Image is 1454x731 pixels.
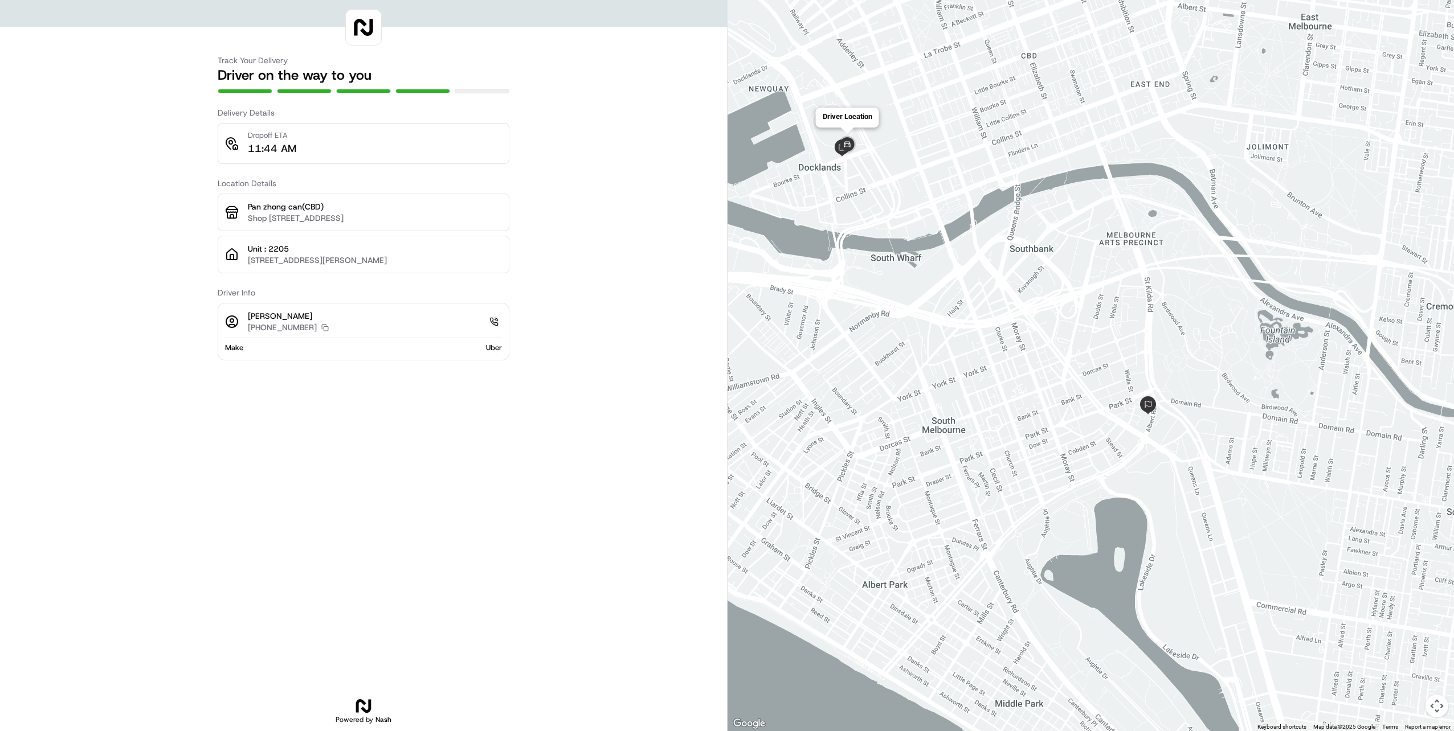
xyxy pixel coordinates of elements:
[218,287,509,298] h3: Driver Info
[822,112,872,121] p: Driver Location
[248,322,317,333] p: [PHONE_NUMBER]
[218,66,509,84] h2: Driver on the way to you
[218,178,509,189] h3: Location Details
[248,130,296,141] p: Dropoff ETA
[248,243,502,254] p: Unit : 2205
[1313,724,1375,730] span: Map data ©2025 Google
[1426,695,1448,717] button: Map camera controls
[225,343,243,353] span: Make
[486,343,502,353] span: Uber
[248,212,502,224] p: Shop [STREET_ADDRESS]
[248,310,329,322] p: [PERSON_NAME]
[375,715,391,724] span: Nash
[730,716,768,731] a: Open this area in Google Maps (opens a new window)
[218,55,509,66] h3: Track Your Delivery
[248,141,296,157] p: 11:44 AM
[1257,723,1306,731] button: Keyboard shortcuts
[1405,724,1451,730] a: Report a map error
[336,715,391,724] h2: Powered by
[248,254,502,266] p: [STREET_ADDRESS][PERSON_NAME]
[730,716,768,731] img: Google
[248,201,502,212] p: Pan zhong can(CBD)
[1382,724,1398,730] a: Terms
[218,107,509,118] h3: Delivery Details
